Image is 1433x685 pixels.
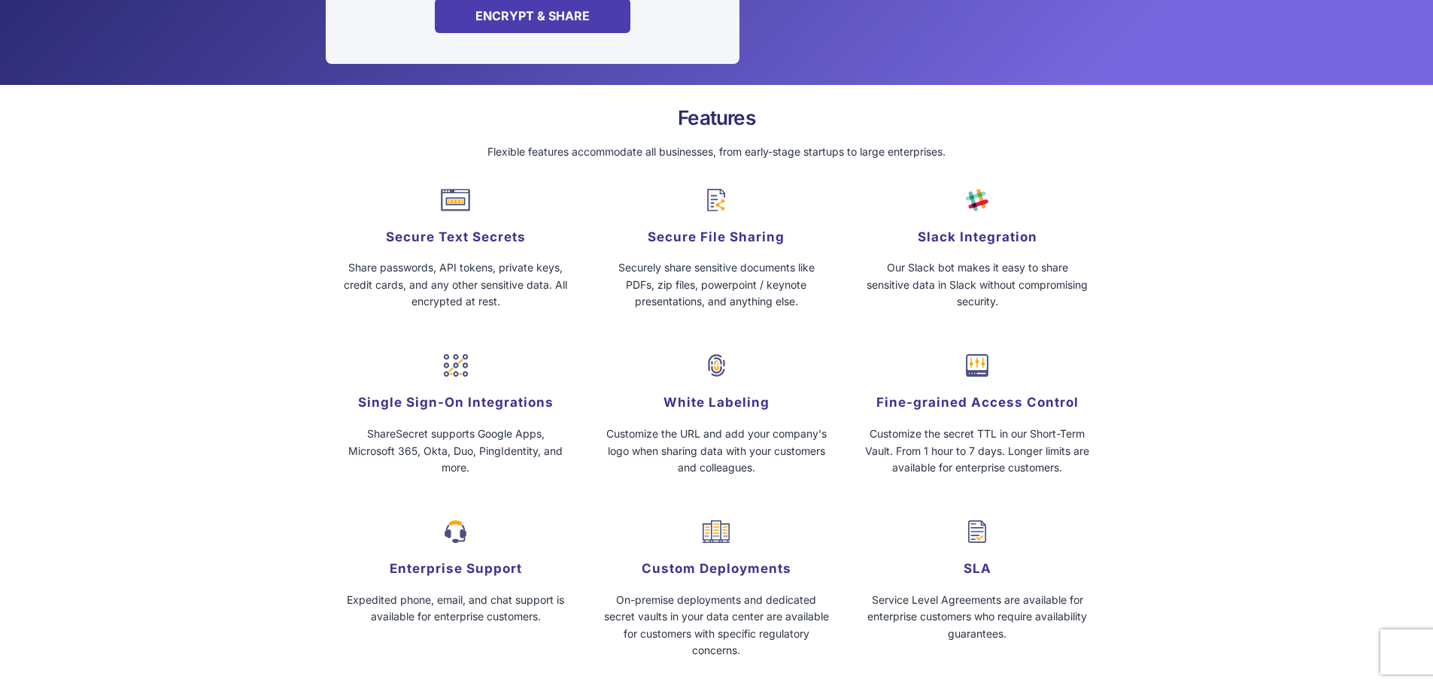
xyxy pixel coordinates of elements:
h2: Features [326,106,1108,130]
h5: Enterprise Support [332,558,580,579]
p: On-premise deployments and dedicated secret vaults in your data center are available for customer... [592,592,840,659]
p: Customize the URL and add your company's logo when sharing data with your customers and colleagues. [592,426,840,476]
h5: Single Sign-On Integrations [332,392,580,413]
p: Customize the secret TTL in our Short-Term Vault. From 1 hour to 7 days. Longer limits are availa... [853,426,1101,476]
p: Service Level Agreements are available for enterprise customers who require availability guarantees. [853,592,1101,642]
iframe: Drift Widget Chat Controller [1358,610,1415,667]
h5: Slack Integration [853,226,1101,247]
h5: White Labeling [592,392,840,413]
p: Flexible features accommodate all businesses, from early-stage startups to large enterprises. [326,142,1108,162]
h5: SLA [853,558,1101,579]
p: Our Slack bot makes it easy to share sensitive data in Slack without compromising security. [853,259,1101,310]
h5: Secure File Sharing [592,226,840,247]
h5: Custom Deployments [592,558,840,579]
h5: Secure Text Secrets [332,226,580,247]
p: Securely share sensitive documents like PDFs, zip files, powerpoint / keynote presentations, and ... [592,259,840,310]
p: Expedited phone, email, and chat support is available for enterprise customers. [332,592,580,626]
p: ShareSecret supports Google Apps, Microsoft 365, Okta, Duo, PingIdentity, and more. [332,426,580,476]
h5: Fine-grained Access Control [853,392,1101,413]
p: Share passwords, API tokens, private keys, credit cards, and any other sensitive data. All encryp... [332,259,580,310]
